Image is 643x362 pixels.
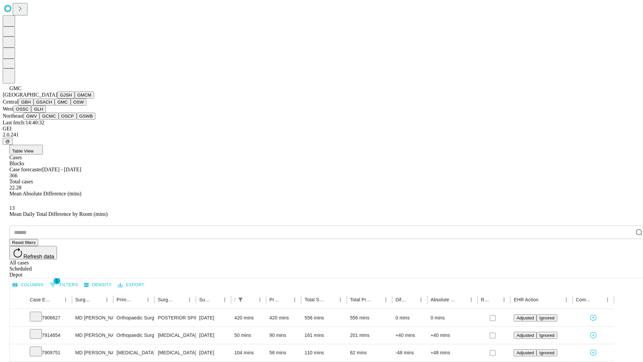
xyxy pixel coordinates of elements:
[270,309,298,326] div: 420 mins
[516,350,534,355] span: Adjusted
[71,99,87,106] button: OSW
[30,297,51,302] div: Case Epic Id
[13,347,23,359] button: Expand
[539,333,554,338] span: Ignored
[537,314,557,321] button: Ignored
[48,280,80,290] button: Show filters
[270,327,298,344] div: 90 mins
[77,113,96,120] button: GSWB
[3,99,18,105] span: Central
[3,113,23,119] span: Northeast
[158,344,192,361] div: [MEDICAL_DATA] LESS THAN 50SQ CM
[457,295,467,304] button: Sort
[211,295,220,304] button: Sort
[75,309,110,326] div: MD [PERSON_NAME] [PERSON_NAME] Md
[13,330,23,342] button: Expand
[539,315,554,320] span: Ignored
[175,295,185,304] button: Sort
[396,327,424,344] div: +40 mins
[18,99,33,106] button: GBH
[431,344,474,361] div: +48 mins
[514,349,537,356] button: Adjusted
[13,312,23,324] button: Expand
[3,92,57,98] span: [GEOGRAPHIC_DATA]
[59,113,77,120] button: OSCP
[516,315,534,320] span: Adjusted
[270,297,280,302] div: Predicted In Room Duration
[199,309,228,326] div: [DATE]
[9,173,17,178] span: 366
[234,327,263,344] div: 50 mins
[158,327,192,344] div: [MEDICAL_DATA] DRAINAGE DEEP [MEDICAL_DATA] POSTERIOR [MEDICAL_DATA] SPINE
[431,327,474,344] div: +40 mins
[9,185,21,190] span: 22.28
[431,309,474,326] div: 0 mins
[234,344,263,361] div: 104 mins
[12,240,35,245] span: Reset filters
[82,280,114,290] button: Density
[304,297,326,302] div: Total Scheduled Duration
[117,327,151,344] div: Orthopaedic Surgery
[9,85,21,91] span: GMC
[396,297,406,302] div: Difference
[75,327,110,344] div: MD [PERSON_NAME] [PERSON_NAME] Md
[539,295,549,304] button: Sort
[199,297,210,302] div: Surgery Date
[372,295,381,304] button: Sort
[396,344,424,361] div: -48 mins
[9,211,108,217] span: Mean Daily Total Difference by Room (mins)
[143,295,153,304] button: Menu
[3,132,640,138] div: 2.0.241
[9,205,15,211] span: 13
[13,106,31,113] button: OSSC
[396,309,424,326] div: 0 mins
[93,295,102,304] button: Sort
[236,295,245,304] button: Show filters
[158,309,192,326] div: POSTERIOR SPINE SEGMENTAL INSTRUMENTATION 13 OR MORE PSF
[199,327,228,344] div: [DATE]
[576,297,593,302] div: Comments
[9,179,33,184] span: Total cases
[281,295,290,304] button: Sort
[416,295,426,304] button: Menu
[30,327,69,344] div: 7914654
[481,297,490,302] div: Resolved in EHR
[11,280,45,290] button: Select columns
[304,344,343,361] div: 110 mins
[5,139,10,144] span: @
[381,295,390,304] button: Menu
[75,297,92,302] div: Surgeon Name
[23,254,54,259] span: Refresh data
[514,297,538,302] div: EHR Action
[57,92,75,99] button: GJSH
[350,344,389,361] div: 62 mins
[516,333,534,338] span: Adjusted
[102,295,112,304] button: Menu
[30,344,69,361] div: 7909751
[9,246,57,259] button: Refresh data
[23,113,40,120] button: GWV
[9,239,38,246] button: Reset filters
[117,309,151,326] div: Orthopaedic Surgery
[116,280,146,290] button: Export
[431,297,456,302] div: Absolute Difference
[304,327,343,344] div: 161 mins
[499,295,509,304] button: Menu
[40,113,59,120] button: GCMC
[55,99,70,106] button: GMC
[350,297,371,302] div: Total Predicted Duration
[185,295,194,304] button: Menu
[603,295,612,304] button: Menu
[220,295,229,304] button: Menu
[31,106,46,113] button: GLH
[593,295,603,304] button: Sort
[3,138,13,145] button: @
[255,295,265,304] button: Menu
[42,167,81,172] span: [DATE] - [DATE]
[490,295,499,304] button: Sort
[9,145,43,155] button: Table View
[236,295,245,304] div: 1 active filter
[3,126,640,132] div: GEI
[407,295,416,304] button: Sort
